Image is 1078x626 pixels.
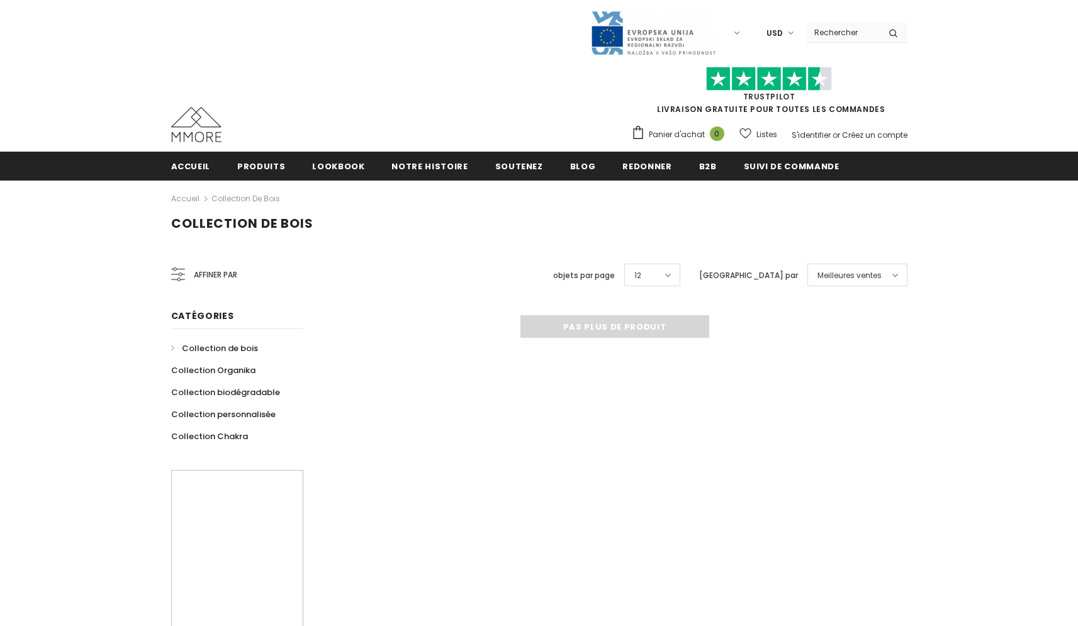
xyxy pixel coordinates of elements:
a: Collection biodégradable [171,381,280,403]
a: TrustPilot [743,91,795,102]
a: Collection Organika [171,359,255,381]
a: soutenez [495,152,543,180]
span: Collection personnalisée [171,408,276,420]
span: Catégories [171,310,234,322]
span: Produits [237,160,285,172]
a: B2B [699,152,717,180]
span: Listes [756,128,777,141]
a: Notre histoire [391,152,468,180]
span: Lookbook [312,160,364,172]
span: Blog [570,160,596,172]
span: 0 [710,126,724,141]
a: Produits [237,152,285,180]
span: Suivi de commande [744,160,839,172]
span: Collection biodégradable [171,386,280,398]
span: 12 [634,269,641,282]
span: or [833,130,840,140]
img: Javni Razpis [590,10,716,56]
a: Collection Chakra [171,425,248,447]
a: Collection de bois [211,193,280,204]
a: Blog [570,152,596,180]
a: Accueil [171,191,199,206]
span: Affiner par [194,268,237,282]
span: Panier d'achat [649,128,705,141]
span: soutenez [495,160,543,172]
span: USD [766,27,783,40]
label: objets par page [553,269,615,282]
input: Search Site [807,23,879,42]
a: Redonner [622,152,671,180]
a: S'identifier [792,130,831,140]
a: Panier d'achat 0 [631,125,731,144]
img: Faites confiance aux étoiles pilotes [706,67,832,91]
span: Collection Organika [171,364,255,376]
span: LIVRAISON GRATUITE POUR TOUTES LES COMMANDES [631,72,907,115]
a: Listes [739,123,777,145]
a: Créez un compte [842,130,907,140]
img: Cas MMORE [171,107,222,142]
span: Meilleures ventes [817,269,882,282]
span: B2B [699,160,717,172]
span: Notre histoire [391,160,468,172]
span: Accueil [171,160,211,172]
a: Javni Razpis [590,27,716,38]
a: Collection personnalisée [171,403,276,425]
a: Accueil [171,152,211,180]
span: Collection de bois [182,342,258,354]
span: Redonner [622,160,671,172]
span: Collection Chakra [171,430,248,442]
a: Lookbook [312,152,364,180]
label: [GEOGRAPHIC_DATA] par [699,269,798,282]
a: Collection de bois [171,337,258,359]
a: Suivi de commande [744,152,839,180]
span: Collection de bois [171,215,313,232]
